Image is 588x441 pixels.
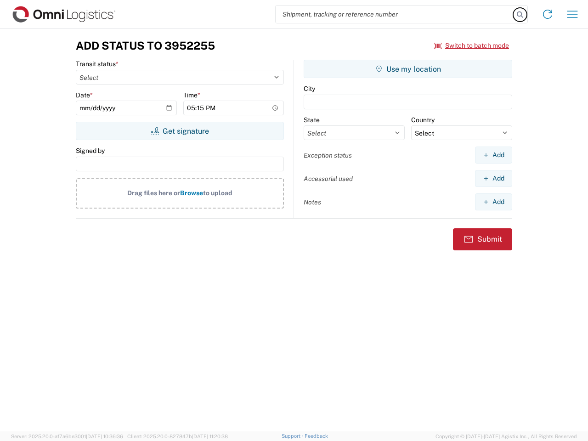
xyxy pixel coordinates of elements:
[304,198,321,206] label: Notes
[435,432,577,441] span: Copyright © [DATE]-[DATE] Agistix Inc., All Rights Reserved
[180,189,203,197] span: Browse
[304,116,320,124] label: State
[475,147,512,164] button: Add
[475,193,512,210] button: Add
[183,91,200,99] label: Time
[127,434,228,439] span: Client: 2025.20.0-827847b
[282,433,305,439] a: Support
[76,147,105,155] label: Signed by
[11,434,123,439] span: Server: 2025.20.0-af7a6be3001
[76,39,215,52] h3: Add Status to 3952255
[76,60,119,68] label: Transit status
[304,151,352,159] label: Exception status
[276,6,514,23] input: Shipment, tracking or reference number
[453,228,512,250] button: Submit
[434,38,509,53] button: Switch to batch mode
[76,91,93,99] label: Date
[304,175,353,183] label: Accessorial used
[304,85,315,93] label: City
[192,434,228,439] span: [DATE] 11:20:38
[203,189,232,197] span: to upload
[76,122,284,140] button: Get signature
[127,189,180,197] span: Drag files here or
[305,433,328,439] a: Feedback
[475,170,512,187] button: Add
[411,116,435,124] label: Country
[304,60,512,78] button: Use my location
[86,434,123,439] span: [DATE] 10:36:36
